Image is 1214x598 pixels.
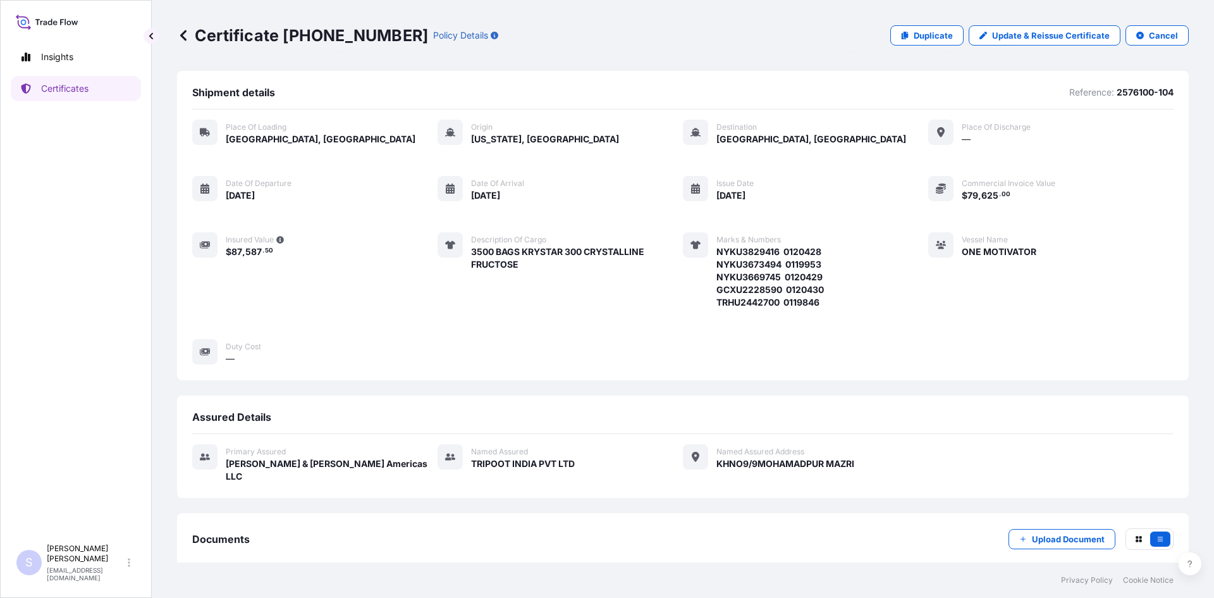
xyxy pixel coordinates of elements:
[1009,529,1115,549] button: Upload Document
[967,191,978,200] span: 79
[962,235,1008,245] span: Vessel Name
[231,247,242,256] span: 87
[1069,86,1114,99] p: Reference:
[226,133,415,146] span: [GEOGRAPHIC_DATA], [GEOGRAPHIC_DATA]
[245,247,262,256] span: 587
[47,566,125,582] p: [EMAIL_ADDRESS][DOMAIN_NAME]
[716,133,906,146] span: [GEOGRAPHIC_DATA], [GEOGRAPHIC_DATA]
[226,235,274,245] span: Insured Value
[716,447,804,457] span: Named Assured Address
[471,178,524,189] span: Date of arrival
[471,246,683,271] span: 3500 BAGS KRYSTAR 300 CRYSTALLINE FRUCTOSE
[962,133,971,146] span: —
[1149,29,1178,42] p: Cancel
[265,249,273,253] span: 50
[41,51,73,63] p: Insights
[716,458,854,470] span: KHNO9/9MOHAMADPUR MAZRI
[978,191,981,200] span: ,
[226,178,291,189] span: Date of departure
[25,556,33,569] span: S
[47,544,125,564] p: [PERSON_NAME] [PERSON_NAME]
[471,458,575,470] span: TRIPOOT INDIA PVT LTD
[226,447,286,457] span: Primary assured
[262,249,264,253] span: .
[1117,86,1174,99] p: 2576100-104
[962,191,967,200] span: $
[914,29,953,42] p: Duplicate
[226,189,255,202] span: [DATE]
[192,411,271,423] span: Assured Details
[433,29,488,42] p: Policy Details
[969,25,1120,46] a: Update & Reissue Certificate
[471,122,493,132] span: Origin
[890,25,964,46] a: Duplicate
[962,122,1031,132] span: Place of discharge
[716,122,757,132] span: Destination
[981,191,998,200] span: 625
[716,246,824,309] span: NYKU3829416 0120428 NYKU3673494 0119953 NYKU3669745 0120429 GCXU2228590 0120430 TRHU2442700 0119846
[471,189,500,202] span: [DATE]
[192,533,250,545] span: Documents
[716,189,745,202] span: [DATE]
[177,25,428,46] p: Certificate [PHONE_NUMBER]
[1002,192,1010,197] span: 00
[11,76,141,101] a: Certificates
[226,342,261,352] span: Duty Cost
[716,178,754,189] span: Issue Date
[1123,575,1174,585] a: Cookie Notice
[226,458,438,483] span: [PERSON_NAME] & [PERSON_NAME] Americas LLC
[226,352,235,365] span: —
[226,122,286,132] span: Place of Loading
[962,246,1036,258] span: ONE MOTIVATOR
[471,447,528,457] span: Named Assured
[242,247,245,256] span: ,
[992,29,1110,42] p: Update & Reissue Certificate
[11,44,141,70] a: Insights
[999,192,1001,197] span: .
[226,247,231,256] span: $
[41,82,89,95] p: Certificates
[471,133,619,146] span: [US_STATE], [GEOGRAPHIC_DATA]
[1032,533,1105,545] p: Upload Document
[716,235,781,245] span: Marks & Numbers
[962,178,1055,189] span: Commercial Invoice Value
[471,235,546,245] span: Description of cargo
[1125,25,1189,46] button: Cancel
[192,86,275,99] span: Shipment details
[1061,575,1113,585] a: Privacy Policy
